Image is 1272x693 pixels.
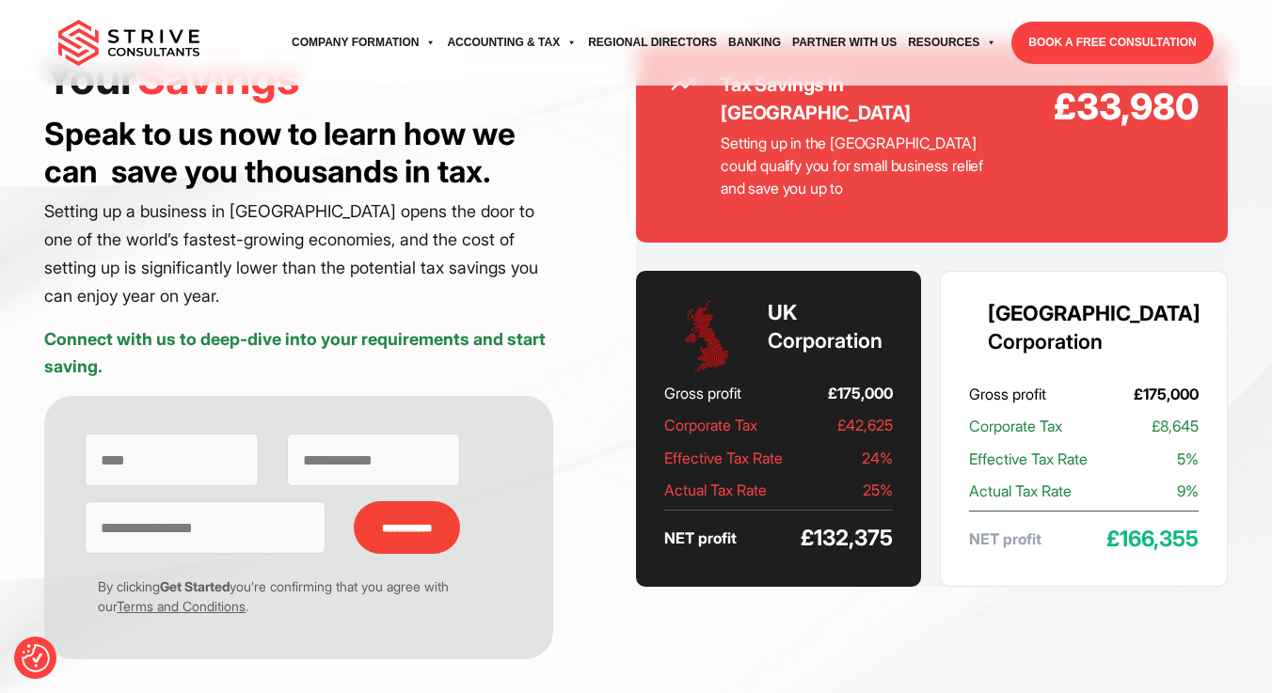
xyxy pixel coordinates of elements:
[117,598,246,614] a: Terms and Conditions
[969,381,1046,407] span: Gross profit
[721,132,985,199] p: Setting up in the [GEOGRAPHIC_DATA] could qualify you for small business relief and save you up to
[85,576,459,616] p: By clicking you’re confirming that you agree with our .
[988,301,1200,325] strong: [GEOGRAPHIC_DATA]
[82,433,516,646] form: Contact form
[863,477,893,503] span: 25%
[1152,413,1199,439] span: £8,645
[969,526,1041,552] span: NET profit
[22,644,50,672] button: Consent Preferences
[1106,526,1199,552] span: £166,355
[723,17,787,69] a: Banking
[988,300,1200,356] h3: Corporation
[664,477,767,503] span: Actual Tax Rate
[969,478,1072,504] span: Actual Tax Rate
[862,445,893,471] span: 24%
[441,17,582,69] a: Accounting & Tax
[44,115,553,190] h3: Speak to us now to learn how we can save you thousands in tax.
[664,412,757,438] span: Corporate Tax
[1011,22,1213,64] a: BOOK A FREE CONSULTATION
[44,329,546,377] strong: Connect with us to deep-dive into your requirements and start saving.
[58,20,199,67] img: main-logo.svg
[801,525,893,551] span: £132,375
[1177,478,1199,504] span: 9%
[44,197,553,310] p: Setting up a business in [GEOGRAPHIC_DATA] opens the door to one of the world’s fastest-growing e...
[837,412,893,438] span: £42,625
[768,299,882,355] h3: Corporation
[787,17,902,69] a: Partner with Us
[1134,381,1199,407] span: £175,000
[828,380,893,406] span: £175,000
[1177,446,1199,472] span: 5%
[721,71,985,127] h2: Tax Savings in [GEOGRAPHIC_DATA]
[22,644,50,672] img: Revisit consent button
[664,380,741,406] span: Gross profit
[985,80,1199,134] strong: £33,980
[969,446,1088,472] span: Effective Tax Rate
[969,413,1062,439] span: Corporate Tax
[902,17,1002,69] a: Resources
[160,578,230,594] strong: Get Started
[286,17,441,69] a: Company Formation
[664,525,737,551] span: NET profit
[664,445,783,471] span: Effective Tax Rate
[582,17,723,69] a: Regional Directors
[768,300,797,324] strong: UK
